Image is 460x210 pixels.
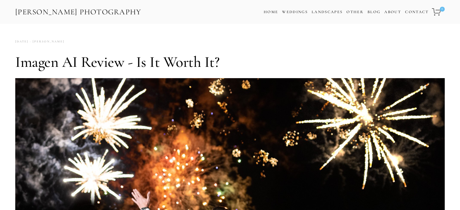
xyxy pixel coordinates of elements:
span: 0 [440,7,445,12]
a: Weddings [282,9,308,14]
a: About [384,8,401,16]
a: 0 items in cart [431,5,445,19]
a: Blog [368,8,380,16]
a: Contact [405,8,429,16]
h1: Imagen AI Review - Is It Worth It? [15,53,445,71]
a: Home [264,8,278,16]
a: Other [346,9,364,14]
a: [PERSON_NAME] [28,38,64,46]
time: [DATE] [15,38,28,46]
a: Landscapes [312,9,342,14]
a: [PERSON_NAME] Photography [15,5,142,19]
